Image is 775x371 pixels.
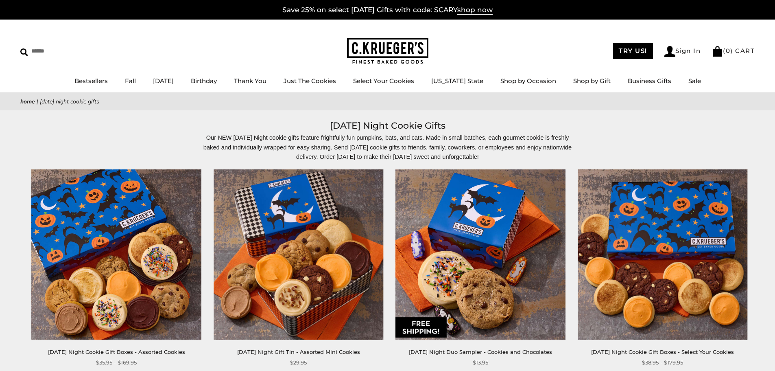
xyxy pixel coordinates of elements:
[48,349,185,355] a: [DATE] Night Cookie Gift Boxes - Assorted Cookies
[96,358,137,367] span: $35.95 - $169.95
[40,98,99,105] span: [DATE] Night Cookie Gifts
[237,349,360,355] a: [DATE] Night Gift Tin - Assorted Mini Cookies
[20,98,35,105] a: Home
[409,349,552,355] a: [DATE] Night Duo Sampler - Cookies and Chocolates
[664,46,701,57] a: Sign In
[153,77,174,85] a: [DATE]
[33,119,742,133] h1: [DATE] Night Cookie Gifts
[290,358,307,367] span: $29.95
[20,97,755,106] nav: breadcrumbs
[32,170,201,340] img: Halloween Night Cookie Gift Boxes - Assorted Cookies
[573,77,611,85] a: Shop by Gift
[37,98,38,105] span: |
[473,358,488,367] span: $13.95
[20,48,28,56] img: Search
[214,170,383,340] img: Halloween Night Gift Tin - Assorted Mini Cookies
[284,77,336,85] a: Just The Cookies
[203,134,572,160] span: Our NEW [DATE] Night cookie gifts feature frightfully fun pumpkins, bats, and cats. Made in small...
[282,6,493,15] a: Save 25% on select [DATE] Gifts with code: SCARYshop now
[613,43,653,59] a: TRY US!
[234,77,266,85] a: Thank You
[688,77,701,85] a: Sale
[726,47,731,55] span: 0
[74,77,108,85] a: Bestsellers
[628,77,671,85] a: Business Gifts
[191,77,217,85] a: Birthday
[712,47,755,55] a: (0) CART
[500,77,556,85] a: Shop by Occasion
[431,77,483,85] a: [US_STATE] State
[578,170,747,340] img: Halloween Night Cookie Gift Boxes - Select Your Cookies
[664,46,675,57] img: Account
[396,170,565,340] img: Halloween Night Duo Sampler - Cookies and Chocolates
[457,6,493,15] span: shop now
[353,77,414,85] a: Select Your Cookies
[20,45,117,57] input: Search
[591,349,734,355] a: [DATE] Night Cookie Gift Boxes - Select Your Cookies
[347,38,428,64] img: C.KRUEGER'S
[712,46,723,57] img: Bag
[642,358,683,367] span: $38.95 - $179.95
[125,77,136,85] a: Fall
